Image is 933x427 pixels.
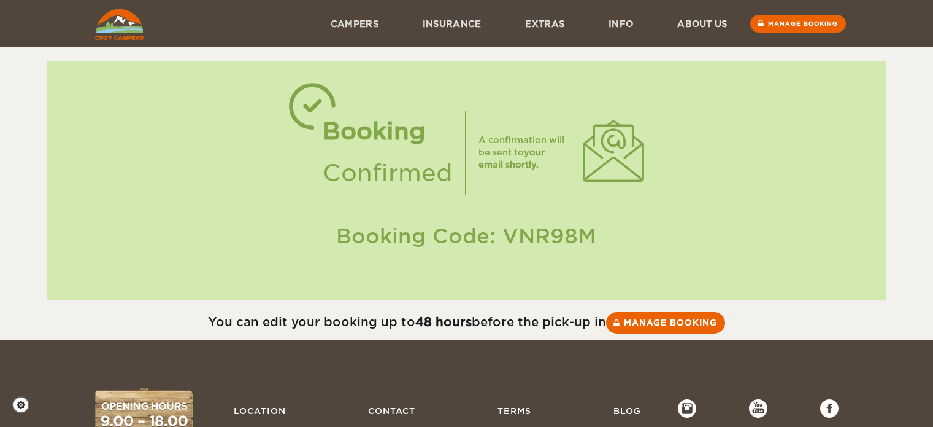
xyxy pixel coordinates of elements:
[478,134,570,171] div: A confirmation will be sent to
[491,399,537,423] a: Terms
[12,396,37,413] a: Cookie settings
[362,399,421,423] a: Contact
[228,399,292,423] a: Location
[59,222,874,251] div: Booking Code: VNR98M
[606,312,725,334] a: Manage booking
[750,15,846,33] a: Manage booking
[323,111,453,152] div: Booking
[607,399,647,423] a: Blog
[95,9,144,40] img: Cozy Campers
[415,315,472,329] strong: 48 hours
[323,152,453,194] div: Confirmed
